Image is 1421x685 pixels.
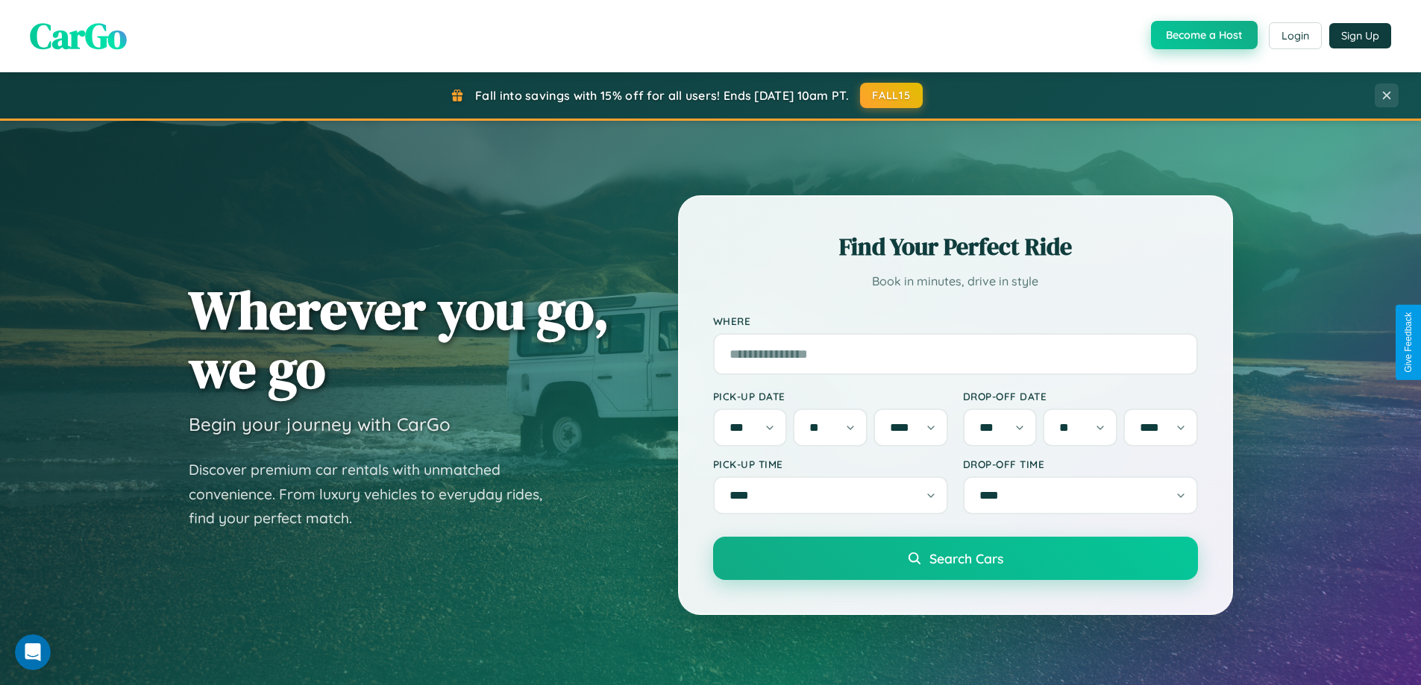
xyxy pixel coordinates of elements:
label: Drop-off Time [963,458,1198,470]
button: Become a Host [1151,21,1258,49]
button: FALL15 [860,83,923,108]
span: CarGo [30,11,127,60]
p: Book in minutes, drive in style [713,271,1198,292]
span: Fall into savings with 15% off for all users! Ends [DATE] 10am PT. [475,88,849,103]
label: Drop-off Date [963,390,1198,403]
button: Sign Up [1329,23,1391,48]
iframe: Intercom live chat [15,634,51,670]
h1: Wherever you go, we go [189,280,609,398]
h2: Find Your Perfect Ride [713,230,1198,263]
button: Search Cars [713,537,1198,580]
div: Give Feedback [1403,312,1414,373]
label: Pick-up Time [713,458,948,470]
h3: Begin your journey with CarGo [189,413,451,435]
label: Pick-up Date [713,390,948,403]
span: Search Cars [929,550,1003,566]
p: Discover premium car rentals with unmatched convenience. From luxury vehicles to everyday rides, ... [189,458,562,531]
label: Where [713,315,1198,327]
button: Login [1269,22,1322,49]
